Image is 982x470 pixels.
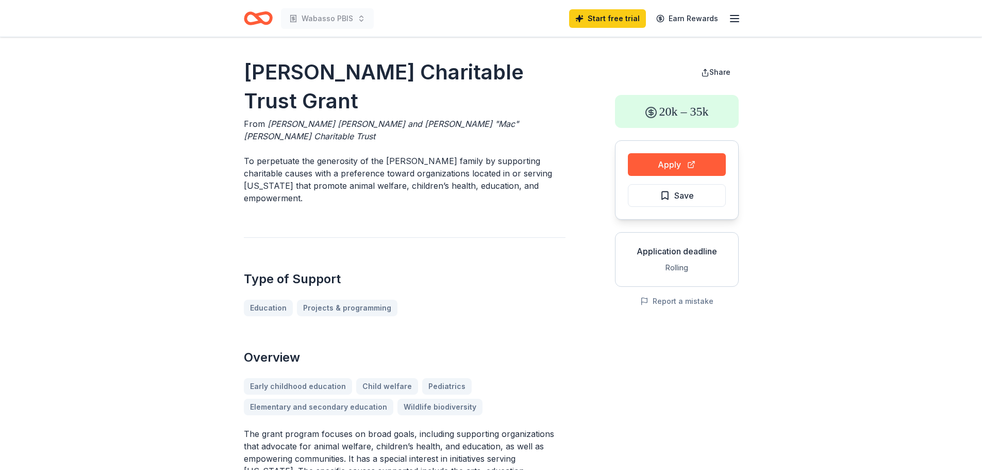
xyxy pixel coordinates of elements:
div: From [244,118,565,142]
h2: Overview [244,349,565,366]
a: Earn Rewards [650,9,724,28]
a: Home [244,6,273,30]
h1: [PERSON_NAME] Charitable Trust Grant [244,58,565,116]
span: [PERSON_NAME] [PERSON_NAME] and [PERSON_NAME] "Mac" [PERSON_NAME] Charitable Trust [244,119,519,141]
button: Save [628,184,726,207]
div: Application deadline [624,245,730,257]
a: Education [244,300,293,316]
button: Apply [628,153,726,176]
a: Start free trial [569,9,646,28]
a: Projects & programming [297,300,397,316]
span: Wabasso PBIS [302,12,353,25]
p: To perpetuate the generosity of the [PERSON_NAME] family by supporting charitable causes with a p... [244,155,565,204]
div: 20k – 35k [615,95,739,128]
button: Wabasso PBIS [281,8,374,29]
button: Share [693,62,739,83]
span: Save [674,189,694,202]
h2: Type of Support [244,271,565,287]
span: Share [709,68,730,76]
button: Report a mistake [640,295,713,307]
div: Rolling [624,262,730,274]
